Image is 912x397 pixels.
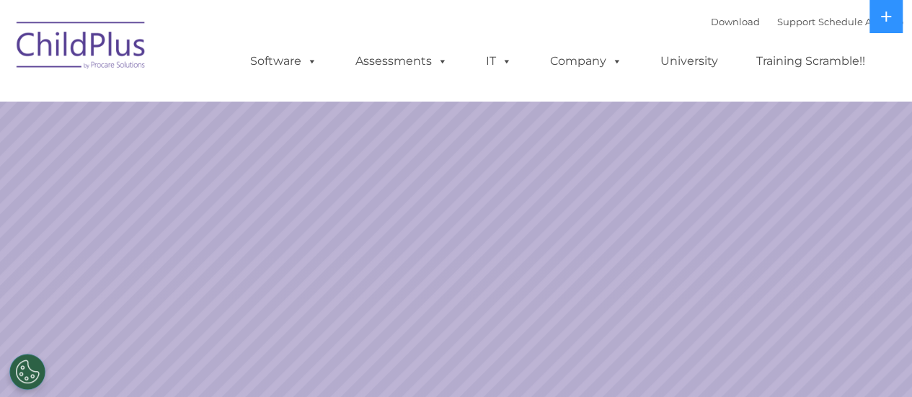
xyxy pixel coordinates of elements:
a: Assessments [341,47,462,76]
a: Company [536,47,637,76]
img: ChildPlus by Procare Solutions [9,12,154,84]
button: Cookies Settings [9,354,45,390]
a: IT [472,47,526,76]
a: University [646,47,732,76]
a: Support [777,16,815,27]
a: Schedule A Demo [818,16,903,27]
a: Software [236,47,332,76]
a: Training Scramble!! [742,47,880,76]
a: Download [711,16,760,27]
font: | [711,16,903,27]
